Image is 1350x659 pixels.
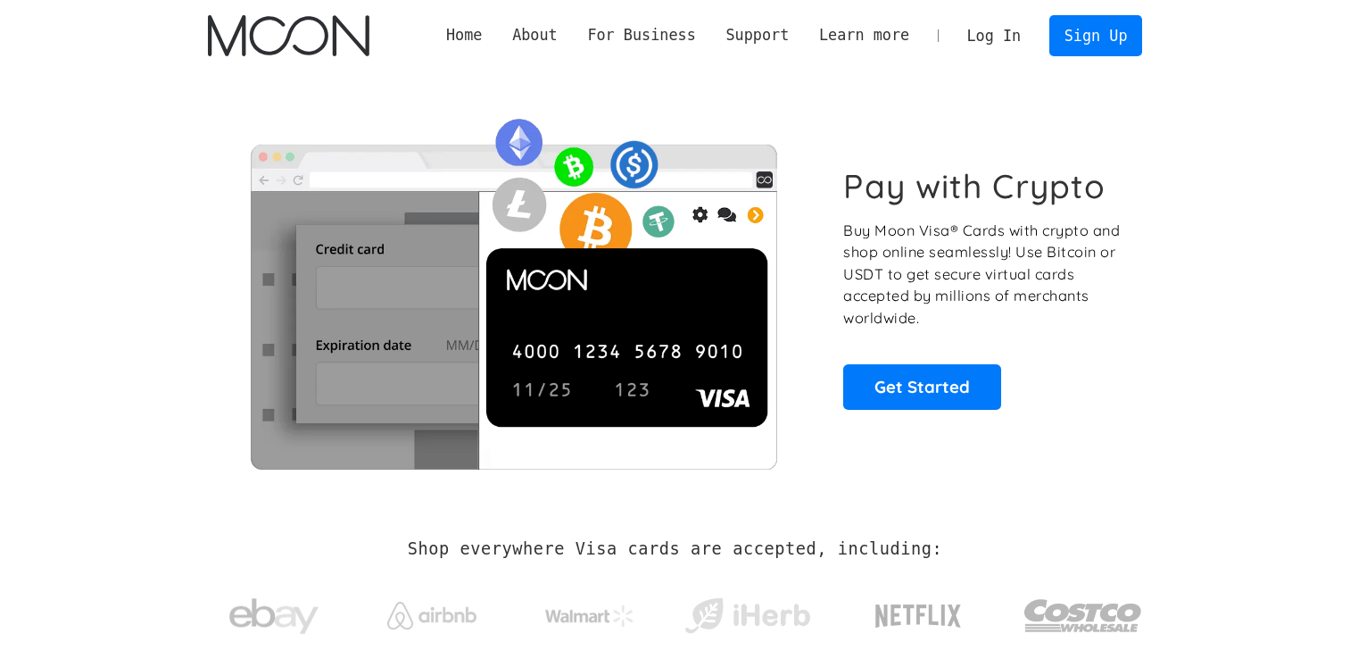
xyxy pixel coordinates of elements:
img: Moon Logo [208,15,369,56]
a: iHerb [681,575,814,648]
div: About [497,24,572,46]
a: Log In [952,16,1036,55]
a: Sign Up [1049,15,1142,55]
img: Moon Cards let you spend your crypto anywhere Visa is accepted. [208,106,819,469]
a: ebay [208,571,341,654]
div: Support [711,24,804,46]
a: Netflix [839,576,998,647]
div: Learn more [804,24,924,46]
div: For Business [573,24,711,46]
img: Walmart [545,605,634,627]
div: Support [725,24,789,46]
img: ebay [229,588,319,645]
div: About [512,24,558,46]
a: Get Started [843,364,1001,409]
div: Learn more [819,24,909,46]
p: Buy Moon Visa® Cards with crypto and shop online seamlessly! Use Bitcoin or USDT to get secure vi... [843,220,1122,329]
a: Home [431,24,497,46]
div: For Business [587,24,695,46]
img: Costco [1023,582,1143,649]
a: Airbnb [365,584,498,638]
a: Costco [1023,564,1143,658]
img: iHerb [681,593,814,639]
a: home [208,15,369,56]
img: Netflix [874,594,963,638]
h1: Pay with Crypto [843,166,1106,206]
a: Walmart [523,588,656,636]
h2: Shop everywhere Visa cards are accepted, including: [408,539,942,559]
img: Airbnb [387,602,476,630]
